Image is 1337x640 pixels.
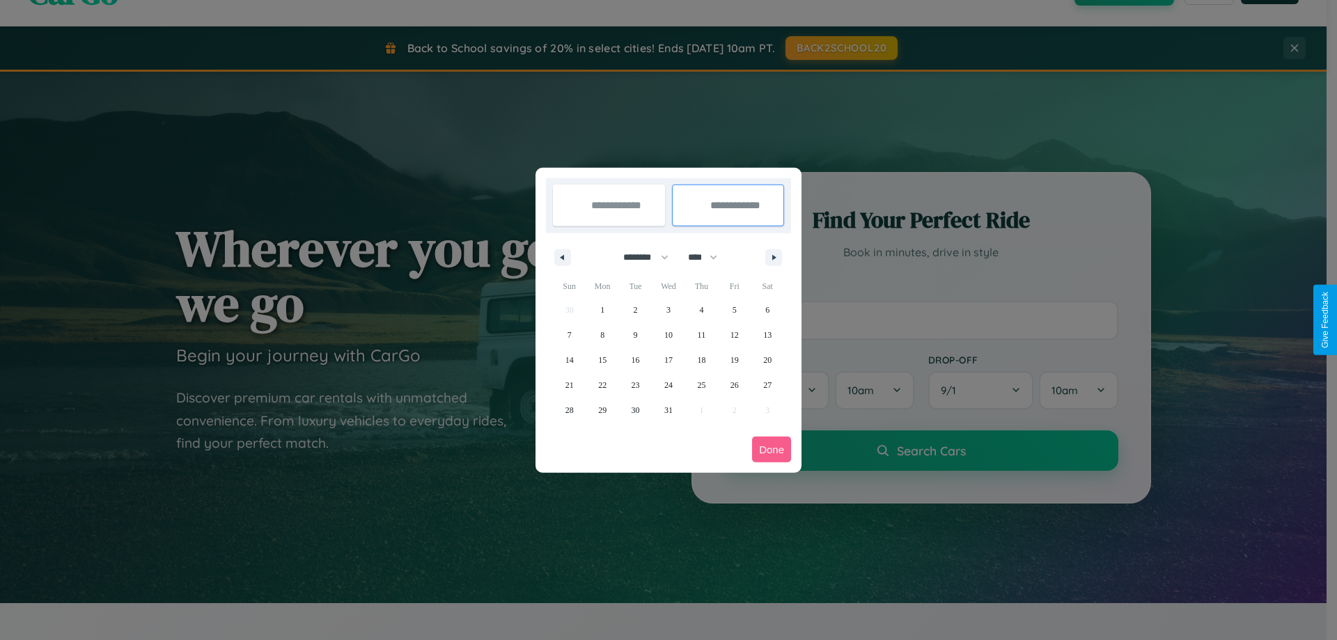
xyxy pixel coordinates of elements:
[733,297,737,322] span: 5
[718,297,751,322] button: 5
[553,275,586,297] span: Sun
[652,373,685,398] button: 24
[586,373,618,398] button: 22
[600,297,604,322] span: 1
[765,297,769,322] span: 6
[553,398,586,423] button: 28
[586,297,618,322] button: 1
[553,373,586,398] button: 21
[685,275,718,297] span: Thu
[619,398,652,423] button: 30
[685,322,718,348] button: 11
[565,348,574,373] span: 14
[718,322,751,348] button: 12
[697,373,705,398] span: 25
[619,348,652,373] button: 16
[685,348,718,373] button: 18
[586,398,618,423] button: 29
[634,297,638,322] span: 2
[652,275,685,297] span: Wed
[652,348,685,373] button: 17
[664,322,673,348] span: 10
[763,322,772,348] span: 13
[632,373,640,398] span: 23
[718,275,751,297] span: Fri
[598,348,607,373] span: 15
[730,348,739,373] span: 19
[598,373,607,398] span: 22
[751,297,784,322] button: 6
[718,373,751,398] button: 26
[600,322,604,348] span: 8
[652,297,685,322] button: 3
[698,322,706,348] span: 11
[730,373,739,398] span: 26
[763,373,772,398] span: 27
[652,322,685,348] button: 10
[697,348,705,373] span: 18
[699,297,703,322] span: 4
[752,437,791,462] button: Done
[652,398,685,423] button: 31
[751,373,784,398] button: 27
[632,398,640,423] span: 30
[763,348,772,373] span: 20
[553,348,586,373] button: 14
[685,373,718,398] button: 25
[664,348,673,373] span: 17
[1320,292,1330,348] div: Give Feedback
[751,348,784,373] button: 20
[730,322,739,348] span: 12
[685,297,718,322] button: 4
[619,297,652,322] button: 2
[586,348,618,373] button: 15
[568,322,572,348] span: 7
[553,322,586,348] button: 7
[565,373,574,398] span: 21
[619,373,652,398] button: 23
[619,322,652,348] button: 9
[634,322,638,348] span: 9
[598,398,607,423] span: 29
[586,322,618,348] button: 8
[718,348,751,373] button: 19
[619,275,652,297] span: Tue
[751,275,784,297] span: Sat
[664,398,673,423] span: 31
[751,322,784,348] button: 13
[565,398,574,423] span: 28
[666,297,671,322] span: 3
[632,348,640,373] span: 16
[586,275,618,297] span: Mon
[664,373,673,398] span: 24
